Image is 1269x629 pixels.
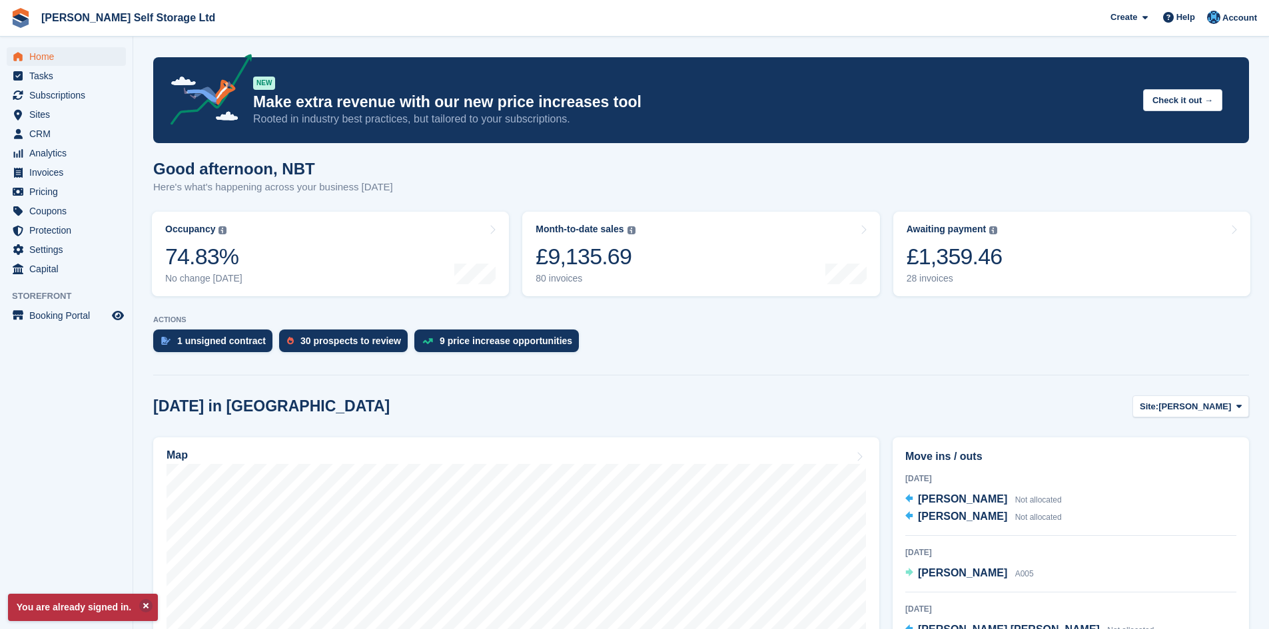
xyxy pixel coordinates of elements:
h2: Map [167,449,188,461]
h1: Good afternoon, NBT [153,160,393,178]
span: Not allocated [1015,495,1062,505]
div: 74.83% [165,243,242,270]
span: [PERSON_NAME] [918,493,1007,505]
a: menu [7,202,126,220]
span: Home [29,47,109,66]
a: menu [7,306,126,325]
span: [PERSON_NAME] [918,567,1007,578]
img: price_increase_opportunities-93ffe204e8149a01c8c9dc8f82e8f89637d9d84a8eef4429ea346261dce0b2c0.svg [422,338,433,344]
span: Coupons [29,202,109,220]
img: prospect-51fa495bee0391a8d652442698ab0144808aea92771e9ea1ae160a38d050c398.svg [287,337,294,345]
img: icon-info-grey-7440780725fd019a000dd9b08b2336e03edf1995a4989e88bcd33f0948082b44.svg [628,226,635,234]
a: menu [7,240,126,259]
a: [PERSON_NAME] Not allocated [905,491,1062,509]
p: Rooted in industry best practices, but tailored to your subscriptions. [253,112,1132,126]
div: [DATE] [905,603,1236,615]
a: menu [7,221,126,240]
div: £9,135.69 [536,243,635,270]
h2: [DATE] in [GEOGRAPHIC_DATA] [153,397,390,415]
a: menu [7,105,126,124]
a: Occupancy 74.83% No change [DATE] [152,212,509,296]
span: Invoices [29,163,109,182]
div: NEW [253,77,275,90]
a: menu [7,260,126,278]
div: Month-to-date sales [536,224,624,235]
div: 30 prospects to review [300,335,401,346]
div: 1 unsigned contract [177,335,266,346]
a: [PERSON_NAME] A005 [905,565,1034,582]
span: Help [1176,11,1195,24]
a: menu [7,182,126,201]
div: 9 price increase opportunities [440,335,572,346]
div: £1,359.46 [907,243,1003,270]
span: Account [1222,11,1257,25]
a: [PERSON_NAME] Not allocated [905,509,1062,526]
a: menu [7,86,126,105]
span: [PERSON_NAME] [1158,400,1231,413]
p: Here's what's happening across your business [DATE] [153,180,393,195]
span: Settings [29,240,109,259]
p: ACTIONS [153,315,1249,324]
div: [DATE] [905,473,1236,485]
img: stora-icon-8386f47178a22dfd0bd8f6a31ec36ba5ce8667c1dd55bd0f319d3a0aa187defe.svg [11,8,31,28]
a: menu [7,47,126,66]
span: A005 [1015,569,1034,578]
a: Month-to-date sales £9,135.69 80 invoices [522,212,879,296]
img: price-adjustments-announcement-icon-8257ccfd72463d97f412b2fc003d46551f7dbcb40ab6d574587a9cd5c0d94... [159,54,252,130]
a: menu [7,67,126,85]
div: Occupancy [165,224,215,235]
p: Make extra revenue with our new price increases tool [253,93,1132,112]
div: Awaiting payment [907,224,987,235]
div: 28 invoices [907,273,1003,284]
a: 9 price increase opportunities [414,329,586,359]
img: NBT Accounts [1207,11,1220,24]
div: No change [DATE] [165,273,242,284]
a: Awaiting payment £1,359.46 28 invoices [893,212,1250,296]
a: 30 prospects to review [279,329,414,359]
span: Not allocated [1015,513,1062,522]
a: menu [7,163,126,182]
span: Tasks [29,67,109,85]
span: Protection [29,221,109,240]
span: Capital [29,260,109,278]
img: icon-info-grey-7440780725fd019a000dd9b08b2336e03edf1995a4989e88bcd33f0948082b44.svg [218,226,226,234]
h2: Move ins / outs [905,449,1236,465]
div: [DATE] [905,546,1236,558]
button: Site: [PERSON_NAME] [1132,395,1249,417]
a: menu [7,124,126,143]
button: Check it out → [1143,89,1222,111]
span: Sites [29,105,109,124]
img: contract_signature_icon-13c848040528278c33f63329250d36e43548de30e8caae1d1a13099fd9432cc5.svg [161,337,171,345]
div: 80 invoices [536,273,635,284]
span: Analytics [29,144,109,162]
a: Preview store [110,308,126,323]
p: You are already signed in. [8,594,158,621]
span: [PERSON_NAME] [918,511,1007,522]
span: Create [1110,11,1137,24]
span: CRM [29,124,109,143]
span: Storefront [12,290,133,303]
span: Pricing [29,182,109,201]
a: [PERSON_NAME] Self Storage Ltd [36,7,220,29]
img: icon-info-grey-7440780725fd019a000dd9b08b2336e03edf1995a4989e88bcd33f0948082b44.svg [989,226,997,234]
span: Booking Portal [29,306,109,325]
span: Site: [1140,400,1158,413]
a: menu [7,144,126,162]
a: 1 unsigned contract [153,329,279,359]
span: Subscriptions [29,86,109,105]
